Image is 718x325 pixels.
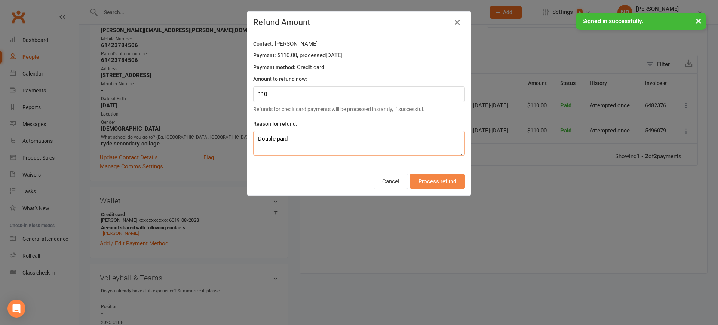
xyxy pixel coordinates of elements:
textarea: Double paid [253,131,465,156]
div: Open Intercom Messenger [7,300,25,318]
label: Contact: [253,40,273,48]
button: Cancel [374,174,408,189]
span: Signed in successfully. [582,18,643,25]
div: $110.00 , processed [DATE] [253,51,465,62]
label: Payment: [253,51,276,59]
div: Refunds for credit card payments will be processed instantly, if successful. [253,105,465,113]
div: Credit card [253,63,465,74]
button: Process refund [410,174,465,189]
div: [PERSON_NAME] [253,39,465,51]
label: Payment method: [253,63,295,71]
label: Amount to refund now: [253,75,307,83]
button: × [692,13,705,29]
label: Reason for refund: [253,120,297,128]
